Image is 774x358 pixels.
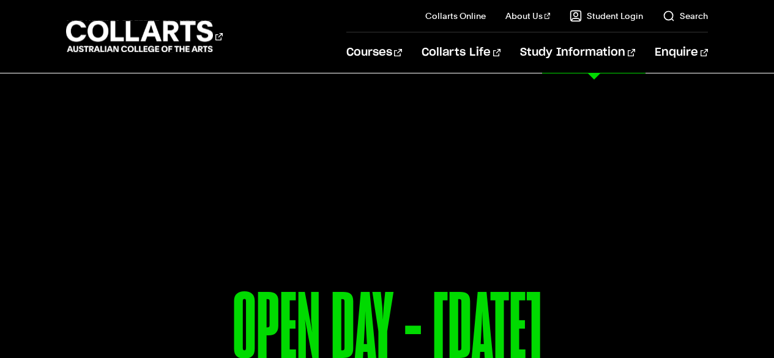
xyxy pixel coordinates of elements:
[655,32,708,73] a: Enquire
[425,10,486,22] a: Collarts Online
[570,10,643,22] a: Student Login
[422,32,500,73] a: Collarts Life
[505,10,551,22] a: About Us
[66,19,223,54] div: Go to homepage
[520,32,635,73] a: Study Information
[663,10,708,22] a: Search
[346,32,402,73] a: Courses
